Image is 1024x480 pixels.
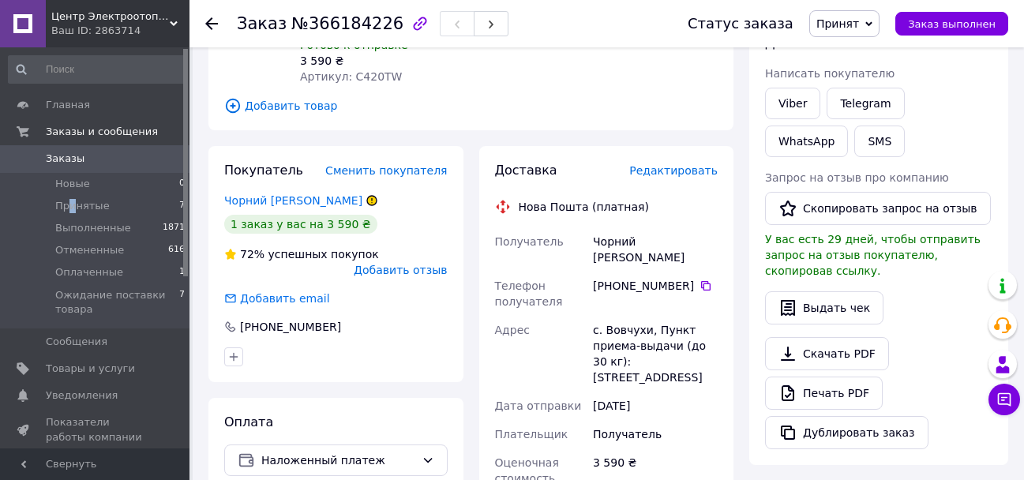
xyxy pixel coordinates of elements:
span: Плательщик [495,428,568,441]
span: Заказы [46,152,84,166]
span: Заказы и сообщения [46,125,158,139]
a: Telegram [827,88,904,119]
span: Добавить товар [224,97,718,114]
button: Чат с покупателем [988,384,1020,415]
span: Главная [46,98,90,112]
div: 1 заказ у вас на 3 590 ₴ [224,215,377,234]
span: Адрес [495,324,530,336]
span: Готово к отправке [300,39,408,51]
div: 3 590 ₴ [300,53,431,69]
span: 1 [179,265,185,279]
span: Добавить отзыв [354,264,447,276]
div: Статус заказа [688,16,793,32]
button: Дублировать заказ [765,416,928,449]
span: Принятые [55,199,110,213]
div: Вернуться назад [205,16,218,32]
div: Ваш ID: 2863714 [51,24,189,38]
span: 1871 [163,221,185,235]
span: Оплаченные [55,265,123,279]
div: с. Вовчухи, Пункт приема-выдачи (до 30 кг): [STREET_ADDRESS] [590,316,721,392]
input: Поиск [8,55,186,84]
div: успешных покупок [224,246,379,262]
span: Написать покупателю [765,67,895,80]
div: Добавить email [238,291,332,306]
span: Действия [765,36,828,51]
span: Получатель [495,235,564,248]
div: Добавить email [223,291,332,306]
div: [DATE] [590,392,721,420]
span: Товары и услуги [46,362,135,376]
span: Принят [816,17,859,30]
span: Телефон получателя [495,279,563,308]
div: Чорний [PERSON_NAME] [590,227,721,272]
span: Покупатель [224,163,303,178]
span: Уведомления [46,388,118,403]
span: Показатели работы компании [46,415,146,444]
span: 7 [179,288,185,317]
span: Сообщения [46,335,107,349]
span: №366184226 [291,14,403,33]
span: Сменить покупателя [325,164,447,177]
span: Оплата [224,414,273,429]
span: Центр Электроотопления: поставщик экономного тепла [51,9,170,24]
button: Заказ выполнен [895,12,1008,36]
a: Чорний [PERSON_NAME] [224,194,362,207]
a: Viber [765,88,820,119]
button: Скопировать запрос на отзыв [765,192,991,225]
span: 616 [168,243,185,257]
span: Заказ [237,14,287,33]
span: Ожидание поставки товара [55,288,179,317]
span: Наложенный платеж [261,452,415,469]
span: У вас есть 29 дней, чтобы отправить запрос на отзыв покупателю, скопировав ссылку. [765,233,981,277]
div: Получатель [590,420,721,448]
div: [PHONE_NUMBER] [238,319,343,335]
button: Выдать чек [765,291,883,324]
button: SMS [854,126,905,157]
span: Новые [55,177,90,191]
a: WhatsApp [765,126,848,157]
div: Нова Пошта (платная) [515,199,653,215]
span: 72% [240,248,264,261]
span: Артикул: C420TW [300,70,402,83]
span: Редактировать [629,164,718,177]
span: Выполненные [55,221,131,235]
a: Скачать PDF [765,337,889,370]
span: Дата отправки [495,399,582,412]
span: Доставка [495,163,557,178]
span: 0 [179,177,185,191]
span: 7 [179,199,185,213]
span: Отмененные [55,243,124,257]
span: Запрос на отзыв про компанию [765,171,949,184]
span: Заказ выполнен [908,18,996,30]
a: Печать PDF [765,377,883,410]
div: [PHONE_NUMBER] [593,278,718,294]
